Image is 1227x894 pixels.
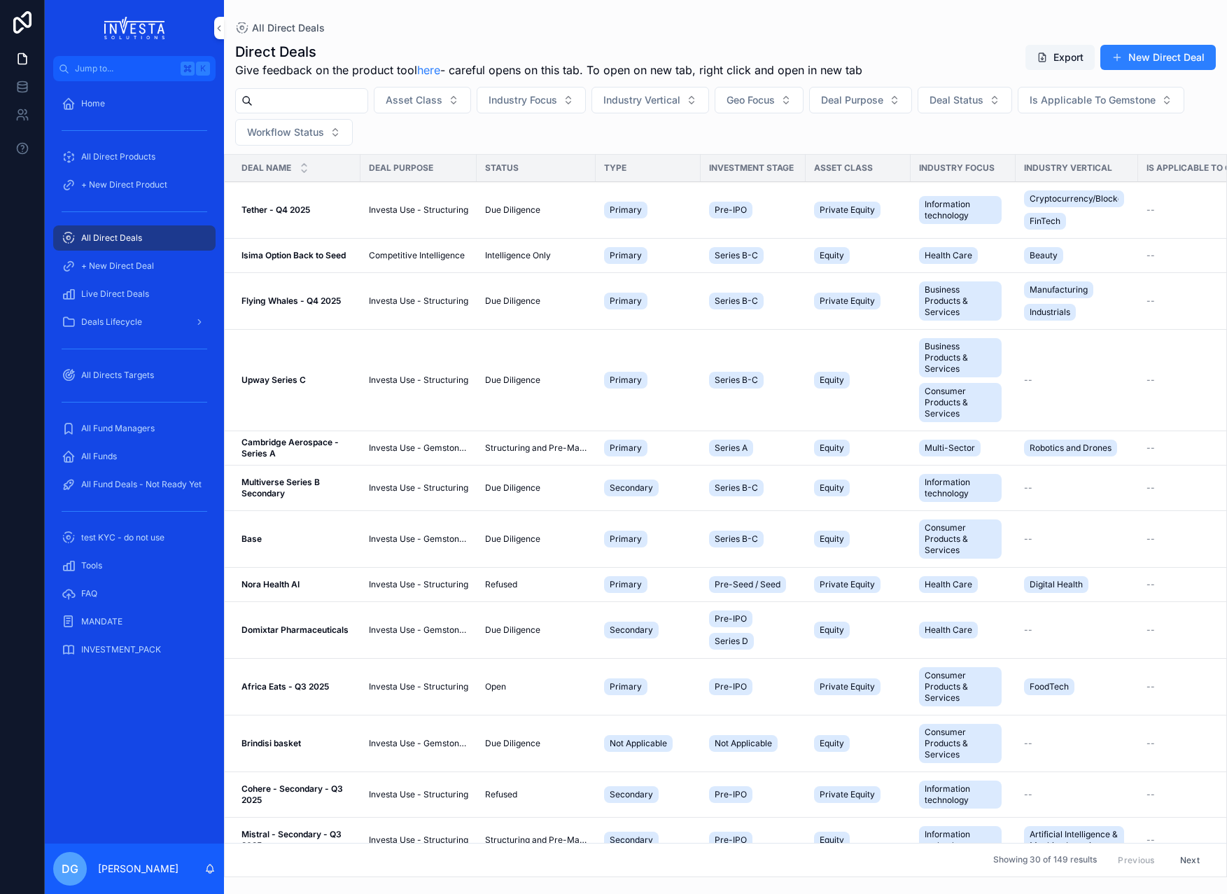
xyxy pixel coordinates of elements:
span: Primary [610,681,642,692]
a: Series B-C [709,369,797,391]
span: Pre-IPO [715,613,747,624]
a: Due Diligence [485,295,587,307]
span: INVESTMENT_PACK [81,644,161,655]
span: K [197,63,209,74]
a: Mistral - Secondary - Q3 2025 [241,829,352,851]
span: Equity [820,482,844,494]
span: -- [1147,250,1155,261]
span: Deal Purpose [821,93,883,107]
span: Beauty [1030,250,1058,261]
strong: Brindisi basket [241,738,301,748]
span: Consumer Products & Services [925,386,996,419]
a: Not Applicable [709,732,797,755]
span: FAQ [81,588,97,599]
span: -- [1147,834,1155,846]
strong: Cambridge Aerospace - Series A [241,437,341,459]
a: Pre-IPO [709,676,797,698]
button: Select Button [918,87,1012,113]
a: Intelligence Only [485,250,587,261]
span: Investa Use - Structuring [369,834,468,846]
a: Series B-C [709,477,797,499]
a: Pre-Seed / Seed [709,573,797,596]
span: Pre-IPO [715,789,747,800]
a: All Direct Deals [235,21,325,35]
span: Equity [820,738,844,749]
a: Health Care [919,573,1007,596]
button: Next [1170,849,1210,871]
span: Primary [610,533,642,545]
span: Primary [610,295,642,307]
span: Private Equity [820,681,875,692]
strong: Base [241,533,262,544]
span: Industry Focus [489,93,557,107]
span: Not Applicable [715,738,772,749]
a: All Fund Managers [53,416,216,441]
span: Live Direct Deals [81,288,149,300]
span: Consumer Products & Services [925,727,996,760]
a: -- [1024,624,1130,636]
a: ManufacturingIndustrials [1024,279,1130,323]
span: Investa Use - Structuring [369,204,468,216]
span: Refused [485,789,517,800]
span: Information technology [925,477,996,499]
a: Multi-Sector [919,437,1007,459]
a: Nora Health AI [241,579,352,590]
a: All Fund Deals - Not Ready Yet [53,472,216,497]
a: FAQ [53,581,216,606]
a: Due Diligence [485,738,587,749]
span: Investa Use - Gemstone Only [369,533,468,545]
span: All Direct Products [81,151,155,162]
a: Not Applicable [604,732,692,755]
span: Give feedback on the product tool - careful opens on this tab. To open on new tab, right click an... [235,62,862,78]
span: Due Diligence [485,295,540,307]
span: Tools [81,560,102,571]
a: Information technology [919,778,1007,811]
a: Due Diligence [485,375,587,386]
span: Pre-IPO [715,681,747,692]
button: Select Button [1018,87,1184,113]
a: Primary [604,437,692,459]
span: Information technology [925,199,996,221]
span: All Direct Deals [252,21,325,35]
span: All Fund Deals - Not Ready Yet [81,479,202,490]
a: Primary [604,290,692,312]
span: Series B-C [715,295,758,307]
a: Artificial Intelligence & Machine Learning [1024,823,1130,857]
span: Equity [820,834,844,846]
span: Primary [610,250,642,261]
span: -- [1147,624,1155,636]
a: Secondary [604,783,692,806]
span: Series A [715,442,748,454]
a: Private Equity [814,199,902,221]
a: Equity [814,619,902,641]
a: Isima Option Back to Seed [241,250,352,261]
a: Equity [814,244,902,267]
a: FoodTech [1024,676,1130,698]
span: -- [1147,579,1155,590]
span: Equity [820,442,844,454]
a: Equity [814,437,902,459]
span: Due Diligence [485,204,540,216]
a: Open [485,681,587,692]
span: Business Products & Services [925,284,996,318]
a: -- [1024,533,1130,545]
a: Multiverse Series B Secondary [241,477,352,499]
button: Select Button [374,87,471,113]
img: App logo [104,17,165,39]
a: Equity [814,477,902,499]
a: Due Diligence [485,533,587,545]
span: Due Diligence [485,738,540,749]
a: Private Equity [814,573,902,596]
span: Primary [610,375,642,386]
span: Equity [820,533,844,545]
a: Investa Use - Gemstone Only [369,442,468,454]
span: Equity [820,250,844,261]
span: Investa Use - Structuring [369,681,468,692]
a: All Direct Products [53,144,216,169]
span: Investa Use - Structuring [369,295,468,307]
span: Private Equity [820,295,875,307]
span: Investa Use - Structuring [369,482,468,494]
a: Private Equity [814,676,902,698]
a: Secondary [604,829,692,851]
a: Due Diligence [485,624,587,636]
